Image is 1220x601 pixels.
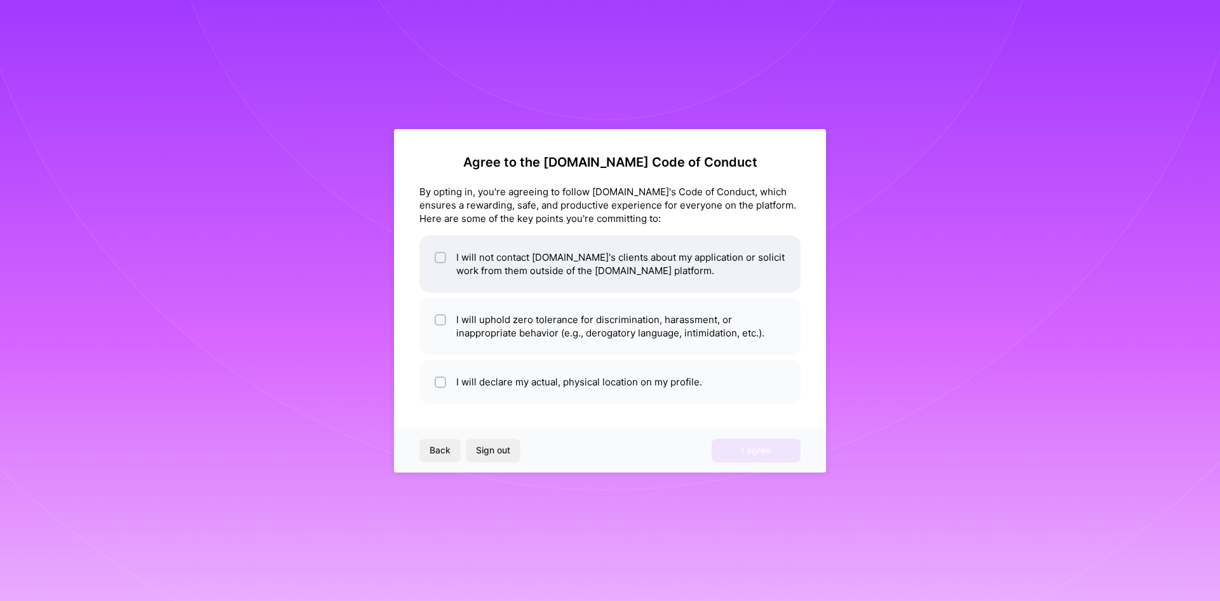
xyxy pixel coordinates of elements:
li: I will not contact [DOMAIN_NAME]'s clients about my application or solicit work from them outside... [419,235,801,293]
span: Sign out [476,444,510,457]
li: I will declare my actual, physical location on my profile. [419,360,801,404]
button: Sign out [466,439,520,462]
li: I will uphold zero tolerance for discrimination, harassment, or inappropriate behavior (e.g., der... [419,298,801,355]
h2: Agree to the [DOMAIN_NAME] Code of Conduct [419,155,801,170]
button: Back [419,439,461,462]
div: By opting in, you're agreeing to follow [DOMAIN_NAME]'s Code of Conduct, which ensures a rewardin... [419,185,801,225]
span: Back [430,444,451,457]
